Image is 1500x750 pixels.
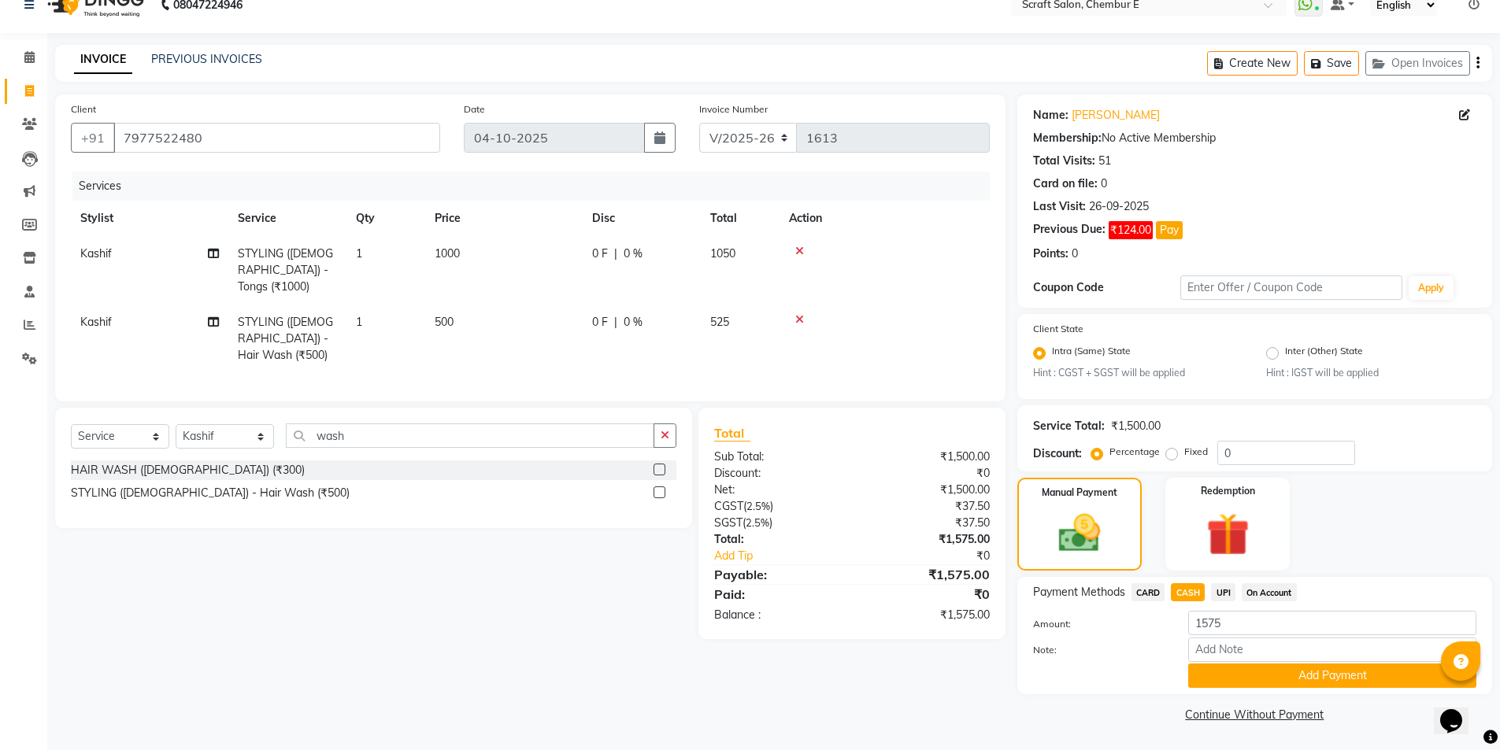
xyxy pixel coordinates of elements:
[702,565,852,584] div: Payable:
[1033,366,1243,380] small: Hint : CGST + SGST will be applied
[1434,687,1484,734] iframe: chat widget
[852,515,1002,531] div: ₹37.50
[1266,366,1476,380] small: Hint : IGST will be applied
[464,102,485,116] label: Date
[1033,221,1106,239] div: Previous Due:
[702,548,876,564] a: Add Tip
[1171,583,1205,601] span: CASH
[852,449,1002,465] div: ₹1,500.00
[71,123,115,153] button: +91
[710,315,729,329] span: 525
[151,52,262,66] a: PREVIOUS INVOICES
[1109,221,1153,239] span: ₹124.00
[614,246,617,262] span: |
[228,201,346,236] th: Service
[1021,643,1177,657] label: Note:
[701,201,780,236] th: Total
[702,607,852,623] div: Balance :
[1033,198,1086,215] div: Last Visit:
[356,315,362,329] span: 1
[583,201,701,236] th: Disc
[1033,322,1083,336] label: Client State
[780,201,990,236] th: Action
[80,246,112,260] span: Kashif
[1409,276,1454,300] button: Apply
[746,516,769,529] span: 2.5%
[71,102,96,116] label: Client
[702,498,852,515] div: ( )
[1156,221,1183,239] button: Pay
[1304,51,1359,76] button: Save
[1033,107,1069,124] div: Name:
[702,585,852,604] div: Paid:
[74,46,132,74] a: INVOICE
[852,531,1002,548] div: ₹1,575.00
[71,462,305,478] div: HAIR WASH ([DEMOGRAPHIC_DATA]) (₹300)
[1111,418,1161,434] div: ₹1,500.00
[1365,51,1470,76] button: Open Invoices
[1109,445,1160,459] label: Percentage
[80,315,112,329] span: Kashif
[1211,583,1235,601] span: UPI
[435,246,460,260] span: 1000
[1072,246,1078,262] div: 0
[1188,637,1476,662] input: Add Note
[714,515,743,530] span: SGST
[71,485,350,501] div: STYLING ([DEMOGRAPHIC_DATA]) - Hair Wash (₹500)
[702,515,852,531] div: ( )
[1242,583,1297,601] span: On Account
[1033,584,1125,600] span: Payment Methods
[702,482,852,498] div: Net:
[702,531,852,548] div: Total:
[1033,130,1102,146] div: Membership:
[1188,663,1476,688] button: Add Payment
[624,314,643,331] span: 0 %
[1184,445,1208,459] label: Fixed
[1020,707,1489,723] a: Continue Without Payment
[1285,344,1363,363] label: Inter (Other) State
[238,315,333,362] span: STYLING ([DEMOGRAPHIC_DATA]) - Hair Wash (₹500)
[435,315,454,329] span: 500
[1131,583,1165,601] span: CARD
[852,585,1002,604] div: ₹0
[592,246,608,262] span: 0 F
[1201,484,1255,498] label: Redemption
[1098,153,1111,169] div: 51
[1046,509,1113,557] img: _cash.svg
[425,201,583,236] th: Price
[346,201,425,236] th: Qty
[1033,175,1098,192] div: Card on file:
[624,246,643,262] span: 0 %
[714,499,743,513] span: CGST
[852,607,1002,623] div: ₹1,575.00
[72,172,1002,201] div: Services
[1033,418,1105,434] div: Service Total:
[286,423,654,448] input: Search or Scan
[356,246,362,260] span: 1
[1193,508,1263,561] img: _gift.svg
[71,201,228,236] th: Stylist
[1033,130,1476,146] div: No Active Membership
[1042,486,1117,500] label: Manual Payment
[238,246,333,294] span: STYLING ([DEMOGRAPHIC_DATA]) - Tongs (₹1000)
[1033,445,1082,462] div: Discount:
[746,500,770,512] span: 2.5%
[852,498,1002,515] div: ₹37.50
[1052,344,1131,363] label: Intra (Same) State
[1180,275,1402,300] input: Enter Offer / Coupon Code
[1101,175,1107,192] div: 0
[1207,51,1298,76] button: Create New
[852,465,1002,482] div: ₹0
[1033,279,1181,296] div: Coupon Code
[877,548,1002,564] div: ₹0
[614,314,617,331] span: |
[699,102,768,116] label: Invoice Number
[592,314,608,331] span: 0 F
[702,449,852,465] div: Sub Total:
[1033,246,1069,262] div: Points:
[710,246,735,260] span: 1050
[1033,153,1095,169] div: Total Visits:
[113,123,440,153] input: Search by Name/Mobile/Email/Code
[1188,611,1476,635] input: Amount
[1089,198,1149,215] div: 26-09-2025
